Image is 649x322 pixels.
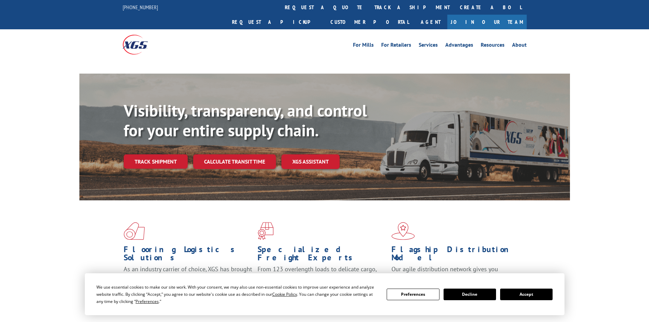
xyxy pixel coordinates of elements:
a: About [512,42,527,50]
a: Customer Portal [325,15,414,29]
img: xgs-icon-total-supply-chain-intelligence-red [124,222,145,240]
div: We use essential cookies to make our site work. With your consent, we may also use non-essential ... [96,283,378,305]
a: [PHONE_NUMBER] [123,4,158,11]
a: Resources [481,42,505,50]
h1: Specialized Freight Experts [258,245,386,265]
div: Cookie Consent Prompt [85,273,565,315]
a: Advantages [445,42,473,50]
b: Visibility, transparency, and control for your entire supply chain. [124,100,367,141]
button: Decline [444,289,496,300]
img: xgs-icon-focused-on-flooring-red [258,222,274,240]
span: Preferences [136,298,159,304]
a: Calculate transit time [193,154,276,169]
button: Accept [500,289,553,300]
h1: Flooring Logistics Solutions [124,245,252,265]
a: For Retailers [381,42,411,50]
a: XGS ASSISTANT [281,154,340,169]
span: Our agile distribution network gives you nationwide inventory management on demand. [391,265,517,281]
a: Track shipment [124,154,188,169]
span: As an industry carrier of choice, XGS has brought innovation and dedication to flooring logistics... [124,265,252,289]
a: Services [419,42,438,50]
button: Preferences [387,289,439,300]
img: xgs-icon-flagship-distribution-model-red [391,222,415,240]
p: From 123 overlength loads to delicate cargo, our experienced staff knows the best way to move you... [258,265,386,295]
a: Request a pickup [227,15,325,29]
h1: Flagship Distribution Model [391,245,520,265]
a: Agent [414,15,447,29]
a: Join Our Team [447,15,527,29]
a: For Mills [353,42,374,50]
span: Cookie Policy [272,291,297,297]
